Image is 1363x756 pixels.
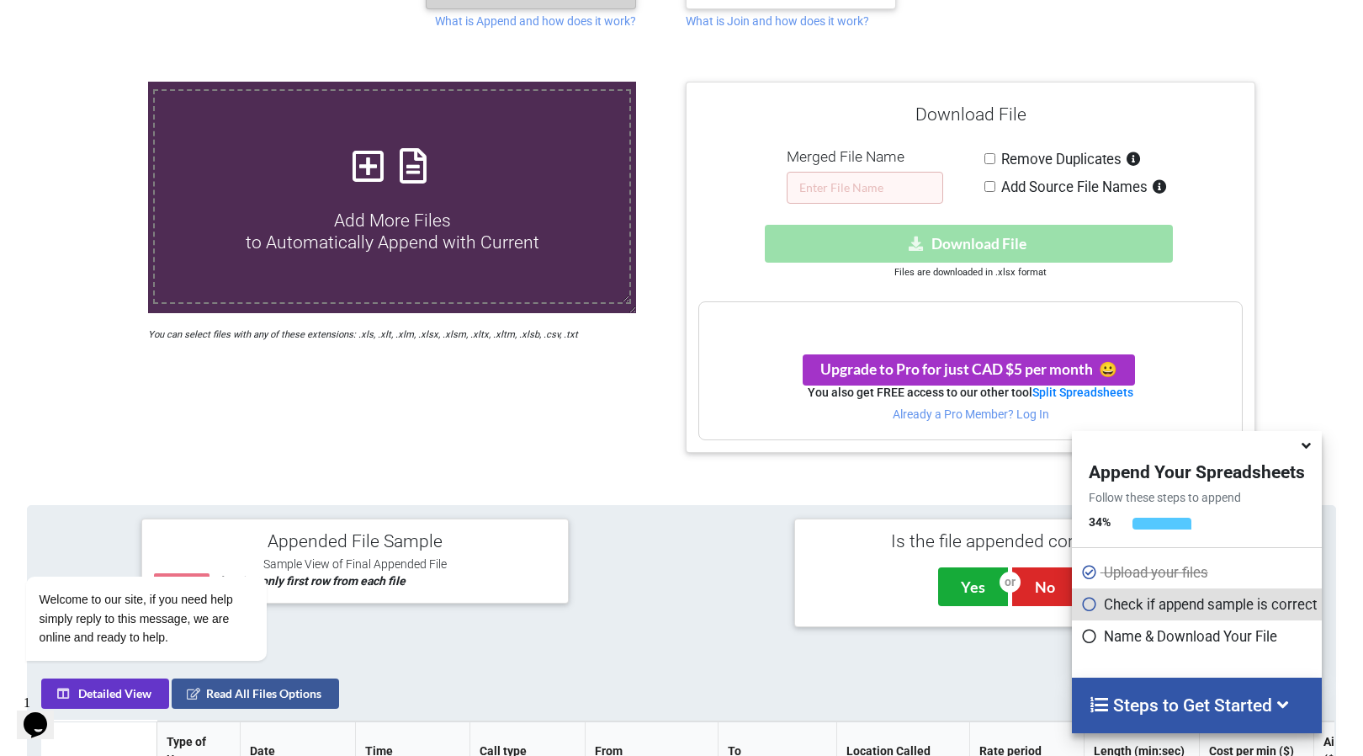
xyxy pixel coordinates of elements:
i: You can select files with any of these extensions: .xls, .xlt, .xlm, .xlsx, .xlsm, .xltx, .xltm, ... [148,329,578,340]
span: Add Source File Names [995,178,1148,195]
iframe: chat widget [17,689,71,739]
span: Add More Files to Automatically Append with Current [246,210,539,252]
h3: Your files are more than 1 MB [699,311,1243,329]
span: Upgrade to Pro for just CAD $5 per month [820,360,1117,378]
input: Enter File Name [787,172,943,204]
h4: Append Your Spreadsheets [1072,458,1322,483]
button: Detailed View [41,679,169,709]
button: Yes [938,567,1008,606]
button: Read All Files Options [172,679,339,709]
p: Already a Pro Member? Log In [699,406,1243,423]
h4: Download File [698,94,1244,142]
h4: Steps to Get Started [1089,695,1305,716]
h6: You also get FREE access to our other tool [699,386,1243,400]
span: smile [1093,360,1117,378]
p: What is Join and how does it work? [686,13,869,29]
span: Remove Duplicates [995,151,1122,168]
p: Follow these steps to append [1072,489,1322,506]
h6: Sample View of Final Appended File [154,557,555,574]
h5: Merged File Name [787,148,943,166]
a: Split Spreadsheets [1032,386,1133,399]
h4: Is the file appended correctly? [807,531,1208,552]
p: What is Append and how does it work? [435,13,636,29]
h4: Appended File Sample [154,531,555,555]
p: Check if append sample is correct [1080,594,1318,615]
button: No [1012,567,1078,606]
p: Upload your files [1080,562,1318,583]
b: 34 % [1089,515,1111,529]
iframe: chat widget [17,424,320,680]
p: Name & Download Your File [1080,626,1318,647]
button: Upgrade to Pro for just CAD $5 per monthsmile [803,354,1135,386]
small: Files are downloaded in .xlsx format [894,267,1047,278]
